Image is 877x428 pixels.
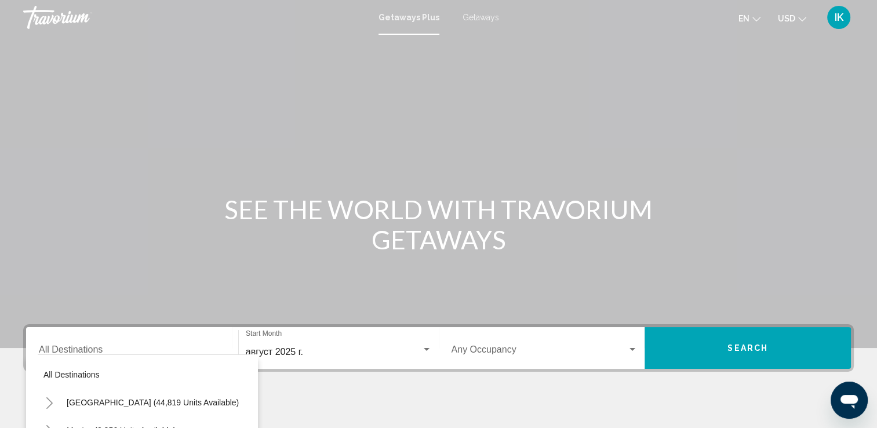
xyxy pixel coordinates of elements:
span: en [738,14,749,23]
button: [GEOGRAPHIC_DATA] (44,819 units available) [61,389,245,416]
iframe: Кнопка запуска окна обмена сообщениями [831,382,868,419]
span: USD [778,14,795,23]
button: Search [645,327,851,369]
button: Change currency [778,10,806,27]
span: август 2025 г. [246,347,303,357]
span: IK [835,12,843,23]
a: Getaways [463,13,499,22]
span: [GEOGRAPHIC_DATA] (44,819 units available) [67,398,239,407]
a: Travorium [23,6,367,29]
a: Getaways Plus [379,13,439,22]
h1: SEE THE WORLD WITH TRAVORIUM GETAWAYS [221,194,656,255]
span: Search [727,344,768,353]
button: All destinations [38,361,246,388]
button: Toggle United States (44,819 units available) [38,391,61,414]
button: User Menu [824,5,854,30]
button: Change language [738,10,760,27]
div: Search widget [26,327,851,369]
span: All destinations [43,370,100,379]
